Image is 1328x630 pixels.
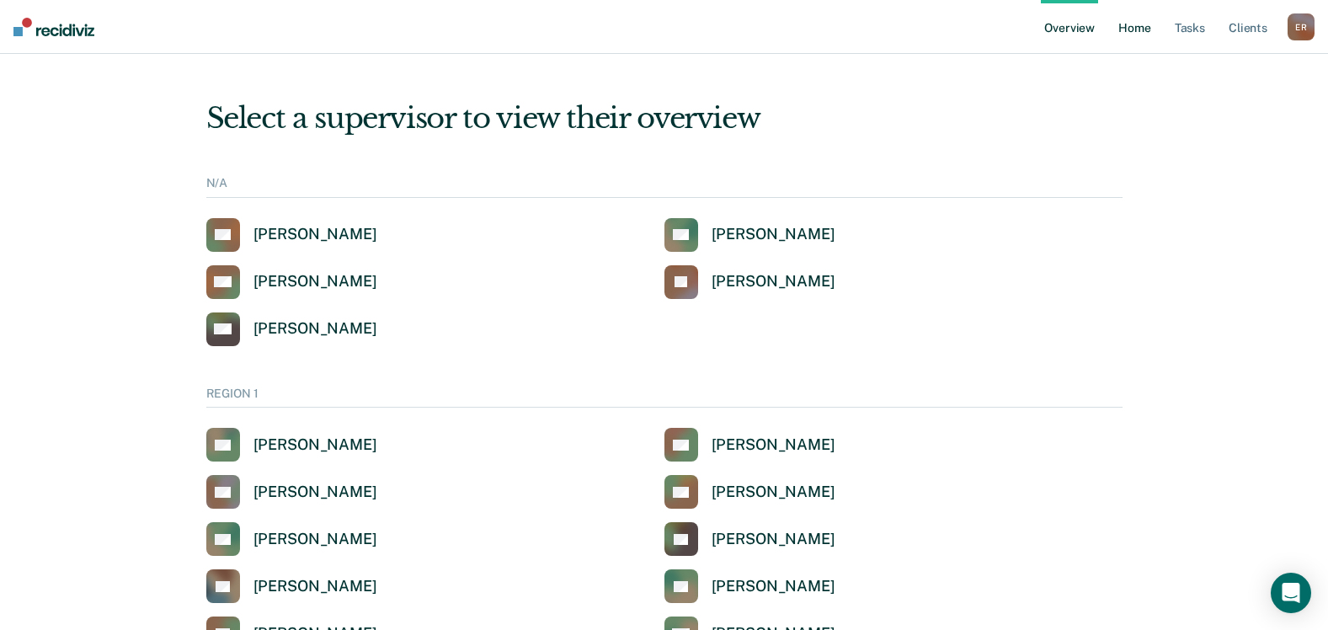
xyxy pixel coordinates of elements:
a: [PERSON_NAME] [664,569,835,603]
div: [PERSON_NAME] [712,483,835,502]
div: [PERSON_NAME] [712,530,835,549]
div: REGION 1 [206,387,1123,408]
a: [PERSON_NAME] [206,218,377,252]
a: [PERSON_NAME] [206,312,377,346]
div: [PERSON_NAME] [253,225,377,244]
div: Select a supervisor to view their overview [206,101,1123,136]
a: [PERSON_NAME] [664,218,835,252]
div: [PERSON_NAME] [712,577,835,596]
a: [PERSON_NAME] [206,475,377,509]
div: [PERSON_NAME] [253,483,377,502]
a: [PERSON_NAME] [664,522,835,556]
a: [PERSON_NAME] [206,265,377,299]
img: Recidiviz [13,18,94,36]
div: [PERSON_NAME] [712,272,835,291]
div: [PERSON_NAME] [712,435,835,455]
a: [PERSON_NAME] [664,428,835,462]
div: [PERSON_NAME] [253,435,377,455]
div: N/A [206,176,1123,198]
a: [PERSON_NAME] [206,428,377,462]
button: ER [1288,13,1315,40]
div: [PERSON_NAME] [253,319,377,339]
a: [PERSON_NAME] [206,569,377,603]
div: [PERSON_NAME] [253,530,377,549]
div: E R [1288,13,1315,40]
a: [PERSON_NAME] [206,522,377,556]
div: [PERSON_NAME] [253,272,377,291]
div: [PERSON_NAME] [253,577,377,596]
a: [PERSON_NAME] [664,265,835,299]
div: Open Intercom Messenger [1271,573,1311,613]
a: [PERSON_NAME] [664,475,835,509]
div: [PERSON_NAME] [712,225,835,244]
